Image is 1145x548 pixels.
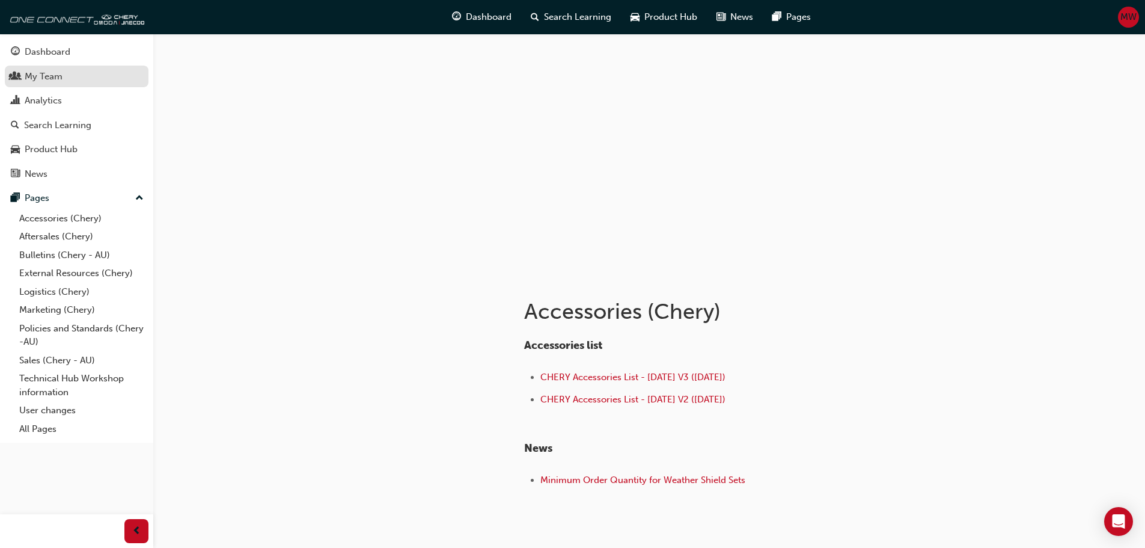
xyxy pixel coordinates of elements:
button: Pages [5,187,148,209]
span: car-icon [11,144,20,155]
a: Dashboard [5,41,148,63]
img: oneconnect [6,5,144,29]
a: News [5,163,148,185]
span: Accessories list [524,339,602,352]
span: News [730,10,753,24]
a: My Team [5,66,148,88]
span: Product Hub [644,10,697,24]
span: Dashboard [466,10,511,24]
div: Analytics [25,94,62,108]
span: guage-icon [452,10,461,25]
a: Sales (Chery - AU) [14,351,148,370]
a: External Resources (Chery) [14,264,148,283]
span: Pages [786,10,811,24]
a: All Pages [14,420,148,439]
div: News [25,167,47,181]
div: Open Intercom Messenger [1104,507,1133,536]
div: Search Learning [24,119,91,132]
a: news-iconNews [707,5,763,29]
a: CHERY Accessories List - [DATE] V2 ([DATE]) [540,394,725,405]
span: chart-icon [11,96,20,106]
span: News [524,442,552,455]
a: Marketing (Chery) [14,301,148,319]
h1: Accessories (Chery) [524,298,918,325]
a: Technical Hub Workshop information [14,369,148,401]
span: up-icon [135,191,144,206]
a: car-iconProduct Hub [621,5,707,29]
a: User changes [14,401,148,420]
a: Product Hub [5,138,148,161]
span: search-icon [11,120,19,131]
span: pages-icon [11,193,20,204]
a: Policies and Standards (Chery -AU) [14,319,148,351]
button: MW [1118,7,1139,28]
span: car-icon [631,10,640,25]
a: pages-iconPages [763,5,820,29]
a: guage-iconDashboard [442,5,521,29]
a: Aftersales (Chery) [14,227,148,246]
span: MW [1120,10,1137,24]
span: search-icon [531,10,539,25]
div: Dashboard [25,45,70,59]
div: Product Hub [25,143,78,156]
div: Pages [25,191,49,205]
a: Analytics [5,90,148,112]
a: Minimum Order Quantity for Weather Shield Sets [540,475,745,485]
a: search-iconSearch Learning [521,5,621,29]
span: news-icon [11,169,20,180]
a: Search Learning [5,114,148,137]
span: news-icon [716,10,725,25]
a: Accessories (Chery) [14,209,148,228]
span: Search Learning [544,10,611,24]
div: My Team [25,70,63,84]
a: Logistics (Chery) [14,283,148,301]
a: CHERY Accessories List - [DATE] V3 ([DATE]) [540,372,725,383]
span: prev-icon [132,524,141,539]
a: Bulletins (Chery - AU) [14,246,148,265]
span: people-icon [11,72,20,82]
button: DashboardMy TeamAnalyticsSearch LearningProduct HubNews [5,38,148,187]
span: pages-icon [772,10,781,25]
span: guage-icon [11,47,20,58]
